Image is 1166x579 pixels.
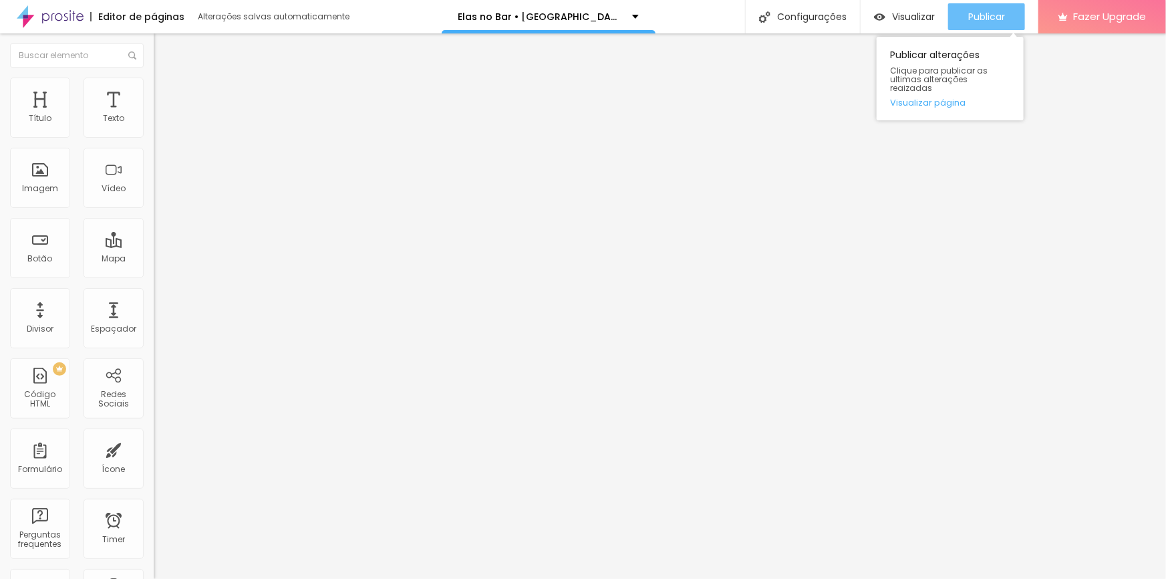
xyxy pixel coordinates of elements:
[28,254,53,263] div: Botão
[102,535,125,544] div: Timer
[1073,11,1146,22] span: Fazer Upgrade
[102,184,126,193] div: Vídeo
[759,11,770,23] img: Icone
[198,13,351,21] div: Alterações salvas automaticamente
[18,465,62,474] div: Formulário
[103,114,124,123] div: Texto
[861,3,948,30] button: Visualizar
[22,184,58,193] div: Imagem
[90,12,184,21] div: Editor de páginas
[890,98,1010,107] a: Visualizar página
[27,324,53,334] div: Divisor
[10,43,144,68] input: Buscar elemento
[948,3,1025,30] button: Publicar
[87,390,140,409] div: Redes Sociais
[154,33,1166,579] iframe: Editor
[13,390,66,409] div: Código HTML
[102,465,126,474] div: Ícone
[458,12,622,21] p: Elas no Bar • [GEOGRAPHIC_DATA]/[GEOGRAPHIC_DATA]
[968,11,1005,22] span: Publicar
[29,114,51,123] div: Título
[890,66,1010,93] span: Clique para publicar as ultimas alterações reaizadas
[877,37,1024,120] div: Publicar alterações
[91,324,136,334] div: Espaçador
[892,11,935,22] span: Visualizar
[13,530,66,550] div: Perguntas frequentes
[102,254,126,263] div: Mapa
[128,51,136,60] img: Icone
[874,11,885,23] img: view-1.svg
